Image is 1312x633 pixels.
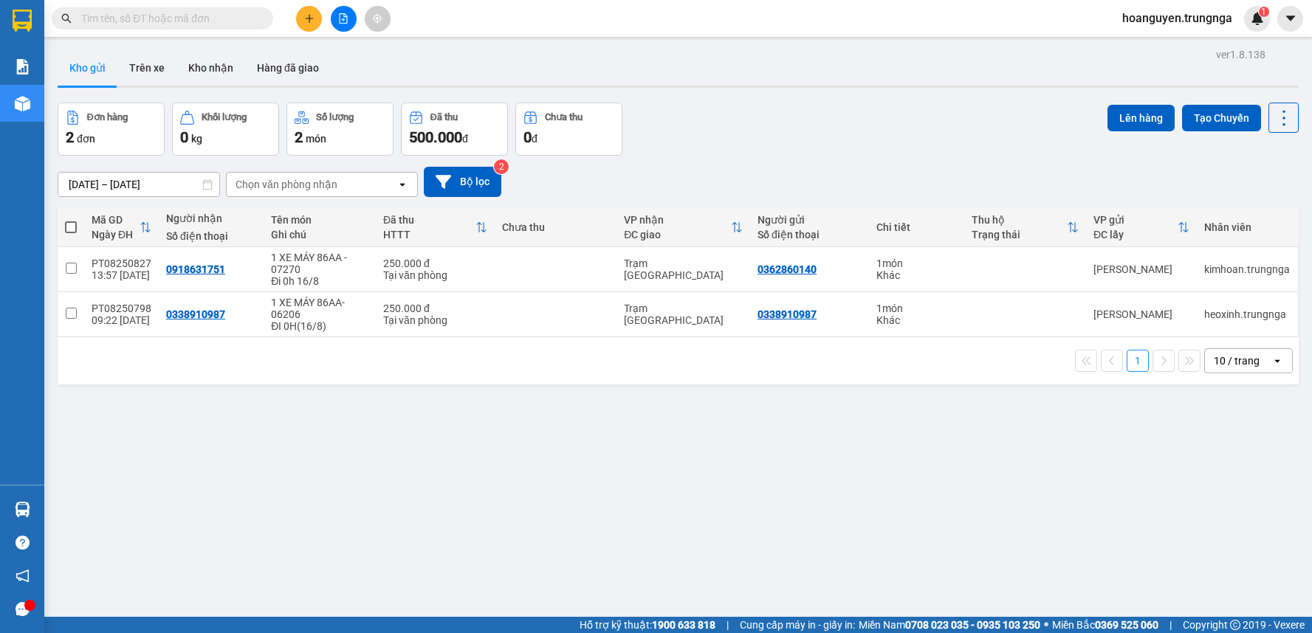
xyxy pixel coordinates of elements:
[624,229,731,241] div: ĐC giao
[727,617,729,633] span: |
[758,308,817,320] div: 0338910987
[1093,214,1178,226] div: VP gửi
[1086,208,1197,247] th: Toggle SortBy
[16,536,30,550] span: question-circle
[15,502,30,517] img: warehouse-icon
[652,619,715,631] strong: 1900 633 818
[271,252,368,275] div: 1 XE MÁY 86AA - 07270
[758,263,817,275] div: 0362860140
[92,229,140,241] div: Ngày ĐH
[1093,229,1178,241] div: ĐC lấy
[92,314,151,326] div: 09:22 [DATE]
[1127,350,1149,372] button: 1
[758,214,862,226] div: Người gửi
[1093,308,1189,320] div: [PERSON_NAME]
[58,50,117,86] button: Kho gửi
[383,302,487,314] div: 250.000 đ
[176,50,245,86] button: Kho nhận
[396,179,408,190] svg: open
[92,214,140,226] div: Mã GD
[383,269,487,281] div: Tại văn phòng
[286,103,394,156] button: Số lượng2món
[16,602,30,616] span: message
[166,212,256,224] div: Người nhận
[1095,619,1158,631] strong: 0369 525 060
[271,275,368,287] div: Đi 0h 16/8
[316,112,354,122] div: Số lượng
[1216,46,1265,63] div: ver 1.8.138
[876,269,957,281] div: Khác
[92,302,151,314] div: PT08250798
[964,208,1086,247] th: Toggle SortBy
[616,208,750,247] th: Toggle SortBy
[66,128,74,146] span: 2
[515,103,622,156] button: Chưa thu0đ
[1204,221,1290,233] div: Nhân viên
[383,257,487,269] div: 250.000 đ
[191,133,202,145] span: kg
[306,133,326,145] span: món
[296,6,322,32] button: plus
[1277,6,1303,32] button: caret-down
[383,214,475,226] div: Đã thu
[409,128,462,146] span: 500.000
[972,229,1067,241] div: Trạng thái
[1259,7,1269,17] sup: 1
[424,167,501,197] button: Bộ lọc
[202,112,247,122] div: Khối lượng
[1230,620,1240,630] span: copyright
[245,50,331,86] button: Hàng đã giao
[376,208,495,247] th: Toggle SortBy
[624,302,743,326] div: Trạm [GEOGRAPHIC_DATA]
[876,302,957,314] div: 1 món
[876,257,957,269] div: 1 món
[365,6,391,32] button: aim
[58,103,165,156] button: Đơn hàng2đơn
[15,96,30,111] img: warehouse-icon
[172,103,279,156] button: Khối lượng0kg
[1093,263,1189,275] div: [PERSON_NAME]
[271,320,368,332] div: ĐI 0H(16/8)
[16,569,30,583] span: notification
[166,308,225,320] div: 0338910987
[271,214,368,226] div: Tên món
[271,297,368,320] div: 1 XE MÁY 86AA-06206
[383,314,487,326] div: Tại văn phòng
[1214,353,1260,368] div: 10 / trang
[1110,9,1244,27] span: hoanguyen.trungnga
[92,269,151,281] div: 13:57 [DATE]
[532,133,537,145] span: đ
[430,112,458,122] div: Đã thu
[13,10,32,32] img: logo-vxr
[580,617,715,633] span: Hỗ trợ kỹ thuật:
[383,229,475,241] div: HTTT
[331,6,357,32] button: file-add
[1284,12,1297,25] span: caret-down
[972,214,1067,226] div: Thu hộ
[1271,355,1283,367] svg: open
[81,10,255,27] input: Tìm tên, số ĐT hoặc mã đơn
[1251,12,1264,25] img: icon-new-feature
[1044,622,1048,628] span: ⚪️
[502,221,609,233] div: Chưa thu
[295,128,303,146] span: 2
[92,257,151,269] div: PT08250827
[15,59,30,75] img: solution-icon
[523,128,532,146] span: 0
[1204,308,1290,320] div: heoxinh.trungnga
[61,13,72,24] span: search
[401,103,508,156] button: Đã thu500.000đ
[84,208,159,247] th: Toggle SortBy
[304,13,315,24] span: plus
[271,229,368,241] div: Ghi chú
[758,229,862,241] div: Số điện thoại
[905,619,1040,631] strong: 0708 023 035 - 0935 103 250
[1107,105,1175,131] button: Lên hàng
[1170,617,1172,633] span: |
[180,128,188,146] span: 0
[494,159,509,174] sup: 2
[859,617,1040,633] span: Miền Nam
[545,112,583,122] div: Chưa thu
[1052,617,1158,633] span: Miền Bắc
[462,133,468,145] span: đ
